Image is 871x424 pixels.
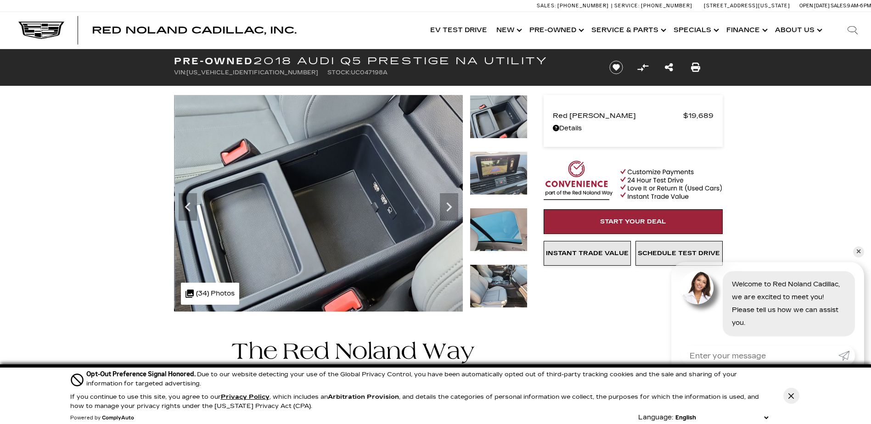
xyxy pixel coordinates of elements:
input: Enter your message [680,346,838,366]
div: Search [834,12,871,49]
img: Agent profile photo [680,271,714,304]
a: Service & Parts [587,12,669,49]
select: Language Select [673,413,770,422]
span: Service: [614,3,640,9]
a: Schedule Test Drive [635,241,723,266]
a: EV Test Drive [426,12,492,49]
img: Used 2018 Blue Audi Prestige image 20 [470,151,528,195]
div: Powered by [70,415,134,421]
a: Start Your Deal [544,209,723,234]
span: UC047198A [351,69,388,76]
div: Language: [638,414,673,421]
a: Red Noland Cadillac, Inc. [92,26,297,35]
span: [US_VEHICLE_IDENTIFICATION_NUMBER] [186,69,318,76]
span: $19,689 [683,109,714,122]
h1: 2018 Audi Q5 Prestige NA Utility [174,56,594,66]
span: 9 AM-6 PM [847,3,871,9]
img: Used 2018 Blue Audi Prestige image 19 [175,95,464,312]
a: About Us [770,12,825,49]
div: Welcome to Red Noland Cadillac, we are excited to meet you! Please tell us how we can assist you. [723,271,855,336]
strong: Pre-Owned [174,56,253,67]
div: Due to our website detecting your use of the Global Privacy Control, you have been automatically ... [86,369,770,388]
span: Red Noland Cadillac, Inc. [92,25,297,36]
span: Opt-Out Preference Signal Honored . [86,370,197,378]
a: Share this Pre-Owned 2018 Audi Q5 Prestige NA Utility [665,61,673,74]
div: (34) Photos [181,283,239,305]
div: Previous [179,193,197,221]
a: Details [553,122,714,135]
a: Finance [722,12,770,49]
span: VIN: [174,69,186,76]
span: Schedule Test Drive [638,250,720,257]
span: Sales: [831,3,847,9]
a: Instant Trade Value [544,241,631,266]
p: If you continue to use this site, you agree to our , which includes an , and details the categori... [70,393,759,410]
a: Sales: [PHONE_NUMBER] [537,3,611,8]
a: Submit [838,346,855,366]
u: Privacy Policy [221,393,270,401]
a: Red [PERSON_NAME] $19,689 [553,109,714,122]
img: Cadillac Dark Logo with Cadillac White Text [18,22,64,39]
a: Pre-Owned [525,12,587,49]
span: Instant Trade Value [546,250,629,257]
img: Used 2018 Blue Audi Prestige image 21 [470,208,528,251]
a: ComplyAuto [102,415,134,421]
span: Red [PERSON_NAME] [553,109,683,122]
span: Start Your Deal [600,218,666,225]
div: Next [440,193,458,221]
img: Used 2018 Blue Audi Prestige image 22 [470,264,528,308]
a: Specials [669,12,722,49]
button: Compare Vehicle [636,61,650,74]
a: Service: [PHONE_NUMBER] [611,3,695,8]
span: Sales: [537,3,556,9]
img: Used 2018 Blue Audi Prestige image 19 [470,95,528,139]
a: Print this Pre-Owned 2018 Audi Q5 Prestige NA Utility [691,61,700,74]
span: Open [DATE] [799,3,830,9]
button: Save vehicle [606,60,626,75]
a: [STREET_ADDRESS][US_STATE] [704,3,790,9]
a: New [492,12,525,49]
button: Close Button [783,388,799,404]
span: Stock: [327,69,351,76]
span: [PHONE_NUMBER] [557,3,609,9]
strong: Arbitration Provision [328,393,399,401]
span: [PHONE_NUMBER] [641,3,692,9]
